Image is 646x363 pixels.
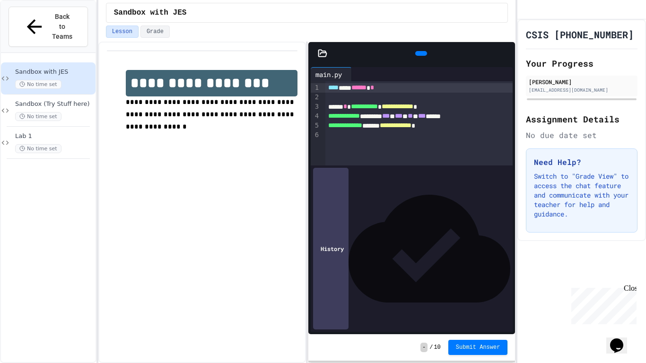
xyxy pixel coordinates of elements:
[434,344,440,351] span: 10
[526,57,637,70] h2: Your Progress
[529,86,635,94] div: [EMAIL_ADDRESS][DOMAIN_NAME]
[311,102,320,112] div: 3
[9,7,88,47] button: Back to Teams
[51,12,73,42] span: Back to Teams
[534,156,629,168] h3: Need Help?
[311,69,347,79] div: main.py
[311,112,320,121] div: 4
[529,78,635,86] div: [PERSON_NAME]
[311,130,320,140] div: 6
[15,132,94,140] span: Lab 1
[567,284,637,324] iframe: chat widget
[534,172,629,219] p: Switch to "Grade View" to access the chat feature and communicate with your teacher for help and ...
[420,343,428,352] span: -
[15,144,61,153] span: No time set
[140,26,170,38] button: Grade
[114,7,187,18] span: Sandbox with JES
[448,340,508,355] button: Submit Answer
[15,68,94,76] span: Sandbox with JES
[526,130,637,141] div: No due date set
[606,325,637,354] iframe: chat widget
[311,121,320,130] div: 5
[311,83,320,93] div: 1
[15,100,94,108] span: Sandbox (Try Stuff here)
[456,344,500,351] span: Submit Answer
[4,4,65,60] div: Chat with us now!Close
[429,344,433,351] span: /
[15,112,61,121] span: No time set
[311,93,320,102] div: 2
[106,26,139,38] button: Lesson
[15,80,61,89] span: No time set
[526,112,637,126] h2: Assignment Details
[526,28,634,41] h1: CSIS [PHONE_NUMBER]
[313,168,349,329] div: History
[311,67,352,81] div: main.py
